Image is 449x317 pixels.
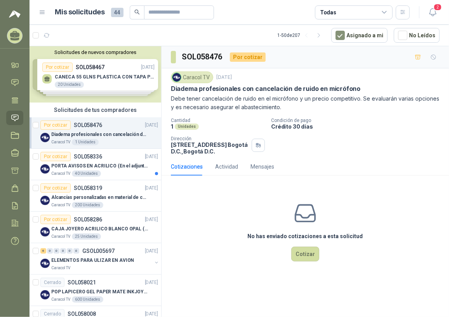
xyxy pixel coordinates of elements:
[171,85,360,93] p: Diadema profesionales con cancelación de ruido en micrófono
[175,124,199,130] div: Unidades
[72,233,101,240] div: 25 Unidades
[215,162,238,171] div: Actividad
[40,152,71,161] div: Por cotizar
[30,117,161,149] a: Por cotizarSOL058476[DATE] Company LogoDiadema profesionales con cancelación de ruido en micrófon...
[54,248,59,254] div: 0
[33,49,158,55] button: Solicitudes de nuevos compradores
[145,216,158,223] p: [DATE]
[271,118,446,123] p: Condición de pago
[47,248,53,254] div: 0
[51,288,148,296] p: POP LAPICERO GEL PAPER MATE INKJOY 0.7 (Revisar el adjunto)
[60,248,66,254] div: 0
[72,296,103,303] div: 600 Unidades
[51,139,70,145] p: Caracol TV
[171,141,249,155] p: [STREET_ADDRESS] Bogotá D.C. , Bogotá D.C.
[40,196,50,205] img: Company Logo
[171,136,249,141] p: Dirección
[51,296,70,303] p: Caracol TV
[51,202,70,208] p: Caracol TV
[40,133,50,142] img: Company Logo
[394,28,440,43] button: No Leídos
[82,248,115,254] p: GSOL005697
[134,9,140,15] span: search
[30,46,161,103] div: Solicitudes de nuevos compradoresPor cotizarSOL058467[DATE] CANECA 55 GLNS PLASTICA CON TAPA PEQU...
[68,280,96,285] p: SOL058021
[171,118,265,123] p: Cantidad
[145,185,158,192] p: [DATE]
[216,74,232,81] p: [DATE]
[271,123,446,130] p: Crédito 30 días
[40,248,46,254] div: 6
[74,122,102,128] p: SOL058476
[40,278,64,287] div: Cerrado
[433,3,442,11] span: 2
[291,247,319,261] button: Cotizar
[55,7,105,18] h1: Mis solicitudes
[331,28,388,43] button: Asignado a mi
[51,257,134,264] p: ELEMENTOS PARA ULIZAR EN AVION
[277,29,325,42] div: 1 - 50 de 207
[40,164,50,174] img: Company Logo
[145,122,158,129] p: [DATE]
[74,185,102,191] p: SOL058319
[51,194,148,201] p: Alcancías personalizadas en material de cerámica (VER ADJUNTO)
[171,94,440,111] p: Debe tener cancelación de ruido en el micrófono y un precio competitivo. Se evaluarán varias opci...
[40,227,50,237] img: Company Logo
[30,149,161,180] a: Por cotizarSOL058336[DATE] Company LogoPORTA AVISOS EN ACRILICO (En el adjunto mas informacion)Ca...
[320,8,336,17] div: Todas
[172,73,181,82] img: Company Logo
[72,171,101,177] div: 40 Unidades
[171,71,213,83] div: Caracol TV
[426,5,440,19] button: 2
[74,217,102,222] p: SOL058286
[72,139,99,145] div: 1 Unidades
[40,290,50,300] img: Company Logo
[30,180,161,212] a: Por cotizarSOL058319[DATE] Company LogoAlcancías personalizadas en material de cerámica (VER ADJU...
[67,248,73,254] div: 0
[51,131,148,138] p: Diadema profesionales con cancelación de ruido en micrófono
[72,202,103,208] div: 200 Unidades
[230,52,266,62] div: Por cotizar
[40,120,71,130] div: Por cotizar
[145,153,158,160] p: [DATE]
[171,162,203,171] div: Cotizaciones
[145,247,158,255] p: [DATE]
[30,103,161,117] div: Solicitudes de tus compradores
[111,8,124,17] span: 44
[30,212,161,243] a: Por cotizarSOL058286[DATE] Company LogoCAJA JOYERO ACRILICO BLANCO OPAL (En el adjunto mas detall...
[73,248,79,254] div: 0
[248,232,363,240] h3: No has enviado cotizaciones a esta solicitud
[40,183,71,193] div: Por cotizar
[145,279,158,286] p: [DATE]
[182,51,224,63] h3: SOL058476
[51,162,148,170] p: PORTA AVISOS EN ACRILICO (En el adjunto mas informacion)
[40,259,50,268] img: Company Logo
[51,225,148,233] p: CAJA JOYERO ACRILICO BLANCO OPAL (En el adjunto mas detalle)
[51,171,70,177] p: Caracol TV
[74,154,102,159] p: SOL058336
[68,311,96,317] p: SOL058008
[51,265,70,271] p: Caracol TV
[171,123,173,130] p: 1
[51,233,70,240] p: Caracol TV
[30,275,161,306] a: CerradoSOL058021[DATE] Company LogoPOP LAPICERO GEL PAPER MATE INKJOY 0.7 (Revisar el adjunto)Car...
[40,246,160,271] a: 6 0 0 0 0 0 GSOL005697[DATE] Company LogoELEMENTOS PARA ULIZAR EN AVIONCaracol TV
[9,9,21,19] img: Logo peakr
[40,215,71,224] div: Por cotizar
[251,162,274,171] div: Mensajes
